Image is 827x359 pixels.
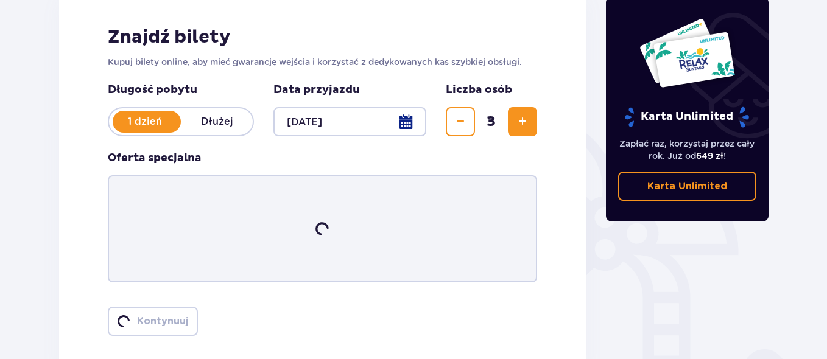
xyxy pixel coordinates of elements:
img: Dwie karty całoroczne do Suntago z napisem 'UNLIMITED RELAX', na białym tle z tropikalnymi liśćmi... [639,18,736,88]
h2: Znajdź bilety [108,26,537,49]
p: 1 dzień [109,115,181,128]
h3: Oferta specjalna [108,151,202,166]
p: Karta Unlimited [624,106,750,128]
p: Liczba osób [446,83,512,97]
p: Karta Unlimited [647,179,727,193]
p: Długość pobytu [108,83,254,97]
p: Kontynuuj [137,315,188,328]
a: Karta Unlimited [618,172,757,201]
button: loaderKontynuuj [108,307,198,336]
img: loader [115,313,132,330]
img: loader [311,218,334,240]
button: Zwiększ [508,107,537,136]
p: Kupuj bilety online, aby mieć gwarancję wejścia i korzystać z dedykowanych kas szybkiej obsługi. [108,56,537,68]
span: 3 [477,113,505,131]
span: 649 zł [696,151,723,161]
button: Zmniejsz [446,107,475,136]
p: Dłużej [181,115,253,128]
p: Data przyjazdu [273,83,360,97]
p: Zapłać raz, korzystaj przez cały rok. Już od ! [618,138,757,162]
